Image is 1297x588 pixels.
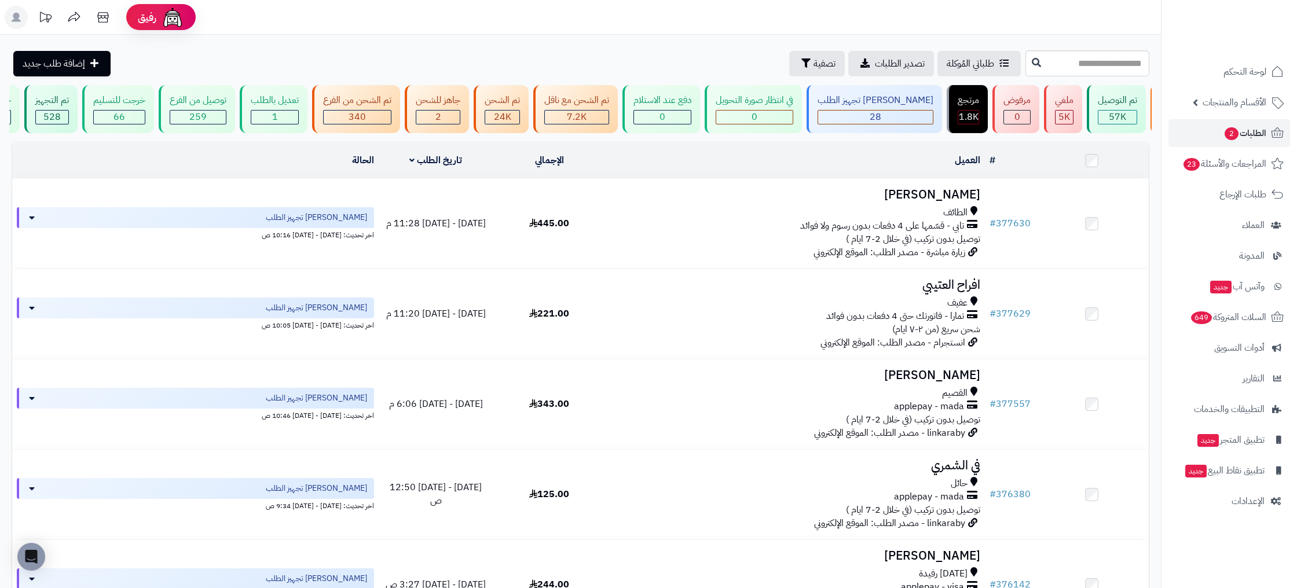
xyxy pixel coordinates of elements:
[1042,85,1085,133] a: ملغي 5K
[1014,110,1020,124] span: 0
[567,110,587,124] span: 7.2K
[36,111,68,124] div: 528
[389,397,483,411] span: [DATE] - [DATE] 6:06 م
[1168,457,1290,484] a: تطبيق نقاط البيعجديد
[660,110,665,124] span: 0
[611,188,980,201] h3: [PERSON_NAME]
[251,94,299,107] div: تعديل بالطلب
[1168,334,1290,362] a: أدوات التسويق
[266,392,367,404] span: [PERSON_NAME] تجهيز الطلب
[944,85,990,133] a: مرتجع 1.8K
[1190,309,1266,325] span: السلات المتروكة
[955,153,980,167] a: العميل
[611,369,980,382] h3: [PERSON_NAME]
[1168,150,1290,178] a: المراجعات والأسئلة23
[402,85,471,133] a: جاهز للشحن 2
[1194,401,1265,417] span: التطبيقات والخدمات
[170,111,226,124] div: 259
[1085,85,1148,133] a: تم التوصيل 57K
[323,94,391,107] div: تم الشحن من الفرع
[1109,110,1126,124] span: 57K
[814,245,965,259] span: زيارة مباشرة - مصدر الطلب: الموقع الإلكتروني
[386,216,486,230] span: [DATE] - [DATE] 11:28 م
[1168,303,1290,331] a: السلات المتروكة649
[43,110,61,124] span: 528
[80,85,156,133] a: خرجت للتسليم 66
[814,57,836,71] span: تصفية
[1232,493,1265,509] span: الإعدادات
[1168,58,1290,86] a: لوحة التحكم
[894,400,964,413] span: applepay - mada
[943,206,968,219] span: الطائف
[324,111,391,124] div: 340
[1168,242,1290,270] a: المدونة
[1203,94,1266,111] span: الأقسام والمنتجات
[990,397,996,411] span: #
[17,318,374,330] div: اخر تحديث: [DATE] - [DATE] 10:05 ص
[31,6,60,32] a: تحديثات المنصة
[409,153,462,167] a: تاريخ الطلب
[990,216,996,230] span: #
[494,110,511,124] span: 24K
[947,57,994,71] span: طلباتي المُوكلة
[848,51,934,76] a: تصدير الطلبات
[990,85,1042,133] a: مرفوض 0
[633,94,691,107] div: دفع عند الاستلام
[237,85,310,133] a: تعديل بالطلب 1
[17,228,374,240] div: اخر تحديث: [DATE] - [DATE] 10:16 ص
[386,307,486,321] span: [DATE] - [DATE] 11:20 م
[814,516,965,530] span: linkaraby - مصدر الطلب: الموقع الإلكتروني
[1004,111,1030,124] div: 0
[1168,273,1290,300] a: وآتس آبجديد
[1242,217,1265,233] span: العملاء
[818,111,933,124] div: 28
[846,503,980,517] span: توصيل بدون تركيب (في خلال 2-7 ايام )
[535,153,564,167] a: الإجمالي
[156,85,237,133] a: توصيل من الفرع 259
[266,212,367,223] span: [PERSON_NAME] تجهيز الطلب
[544,94,609,107] div: تم الشحن مع ناقل
[138,10,156,24] span: رفيق
[894,490,964,504] span: applepay - mada
[35,94,69,107] div: تم التجهيز
[23,57,85,71] span: إضافة طلب جديد
[702,85,804,133] a: في انتظار صورة التحويل 0
[416,111,460,124] div: 2
[390,480,482,508] span: [DATE] - [DATE] 12:50 ص
[804,85,944,133] a: [PERSON_NAME] تجهيز الطلب 28
[17,499,374,511] div: اخر تحديث: [DATE] - [DATE] 9:34 ص
[611,549,980,563] h3: [PERSON_NAME]
[789,51,845,76] button: تصفية
[1219,186,1266,203] span: طلبات الإرجاع
[951,477,968,490] span: حائل
[272,110,278,124] span: 1
[1055,94,1073,107] div: ملغي
[1225,127,1239,140] span: 2
[959,110,979,124] span: 1.8K
[990,487,1031,501] a: #376380
[1185,465,1207,477] span: جديد
[1168,211,1290,239] a: العملاء
[1168,426,1290,454] a: تطبيق المتجرجديد
[17,409,374,421] div: اخر تحديث: [DATE] - [DATE] 10:46 ص
[1184,158,1200,171] span: 23
[814,426,965,440] span: linkaraby - مصدر الطلب: الموقع الإلكتروني
[990,307,996,321] span: #
[958,111,979,124] div: 1840
[349,110,366,124] span: 340
[620,85,702,133] a: دفع عند الاستلام 0
[1239,248,1265,264] span: المدونة
[1168,365,1290,392] a: التقارير
[611,278,980,292] h3: افراح العتيبي
[937,51,1021,76] a: طلباتي المُوكلة
[800,219,964,233] span: تابي - قسّمها على 4 دفعات بدون رسوم ولا فوائد
[958,94,979,107] div: مرتجع
[1214,340,1265,356] span: أدوات التسويق
[22,85,80,133] a: تم التجهيز 528
[990,397,1031,411] a: #377557
[1223,125,1266,141] span: الطلبات
[846,413,980,427] span: توصيل بدون تركيب (في خلال 2-7 ايام )
[266,573,367,585] span: [PERSON_NAME] تجهيز الطلب
[716,111,793,124] div: 0
[1003,94,1031,107] div: مرفوض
